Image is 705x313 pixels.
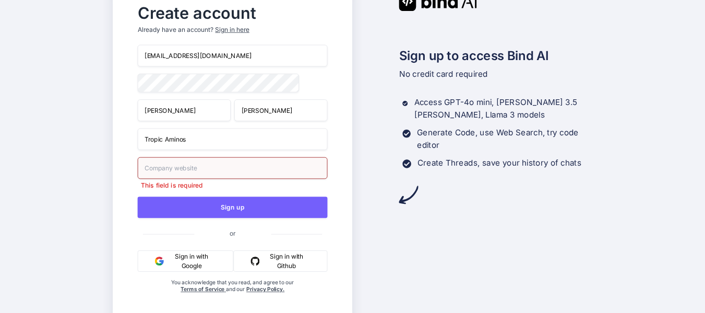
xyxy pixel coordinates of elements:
input: First Name [138,99,231,121]
input: Last Name [234,99,328,121]
div: Sign in here [216,25,249,34]
img: google [155,257,164,265]
input: Your company name [138,128,328,150]
input: Email [138,45,328,67]
a: Privacy Policy. [246,286,284,293]
img: arrow [399,185,419,204]
a: Terms of Service [181,286,226,293]
button: Sign in with Google [138,250,233,272]
p: No credit card required [399,68,592,80]
p: Already have an account? [138,25,328,34]
button: Sign in with Github [233,250,328,272]
h2: Sign up to access Bind AI [399,47,592,65]
img: github [250,257,259,265]
button: Sign up [138,196,328,218]
h2: Create account [138,6,328,20]
p: Create Threads, save your history of chats [417,157,581,169]
p: Access GPT-4o mini, [PERSON_NAME] 3.5 [PERSON_NAME], Llama 3 models [414,96,592,121]
p: Generate Code, use Web Search, try code editor [417,126,592,152]
input: Company website [138,157,328,179]
p: This field is required [138,181,328,190]
span: or [194,223,271,245]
